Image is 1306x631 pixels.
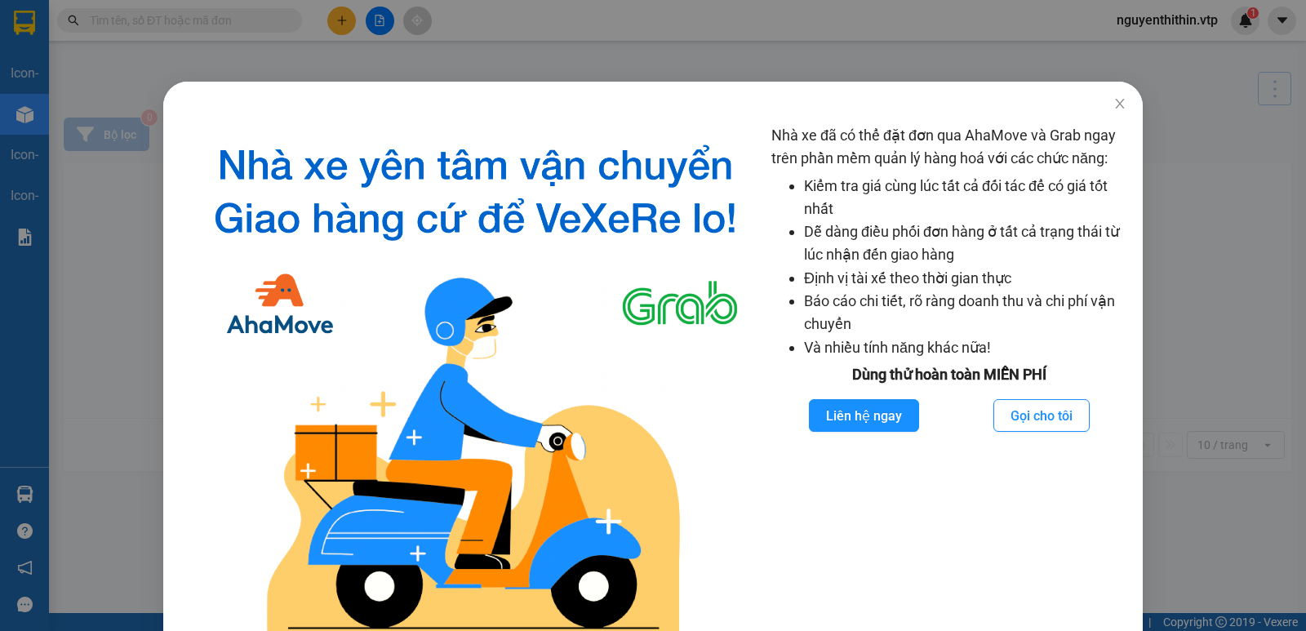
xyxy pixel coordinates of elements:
li: Định vị tài xế theo thời gian thực [804,267,1126,290]
span: close [1113,97,1126,110]
li: Và nhiều tính năng khác nữa! [804,336,1126,359]
li: Dễ dàng điều phối đơn hàng ở tất cả trạng thái từ lúc nhận đến giao hàng [804,220,1126,267]
span: Liên hệ ngay [826,406,902,426]
div: Dùng thử hoàn toàn MIỄN PHÍ [771,363,1126,386]
span: Gọi cho tôi [1011,406,1073,426]
li: Kiểm tra giá cùng lúc tất cả đối tác để có giá tốt nhất [804,175,1126,221]
button: Liên hệ ngay [809,399,919,432]
button: Gọi cho tôi [993,399,1090,432]
li: Báo cáo chi tiết, rõ ràng doanh thu và chi phí vận chuyển [804,290,1126,336]
button: Close [1097,82,1143,127]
